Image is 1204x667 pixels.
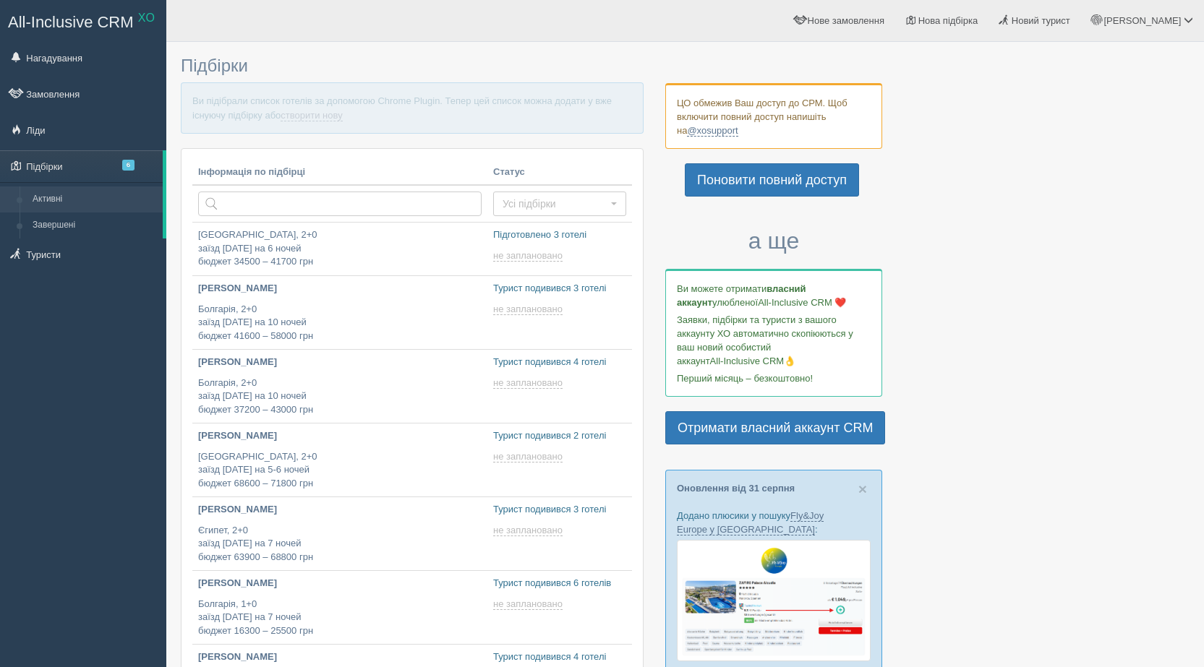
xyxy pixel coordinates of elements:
span: не заплановано [493,525,563,536]
span: [PERSON_NAME] [1103,15,1181,26]
p: [GEOGRAPHIC_DATA], 2+0 заїзд [DATE] на 6 ночей бюджет 34500 – 41700 грн [198,228,482,269]
span: Усі підбірки [503,197,607,211]
th: Статус [487,160,632,186]
a: створити нову [281,110,342,121]
span: Нова підбірка [918,15,978,26]
span: All-Inclusive CRM👌 [710,356,796,366]
p: [PERSON_NAME] [198,356,482,369]
p: [PERSON_NAME] [198,282,482,296]
a: не заплановано [493,377,565,389]
a: не заплановано [493,525,565,536]
span: не заплановано [493,451,563,462]
p: Болгарія, 1+0 заїзд [DATE] на 7 ночей бюджет 16300 – 25500 грн [198,598,482,638]
a: Отримати власний аккаунт CRM [665,411,885,444]
p: Турист подивився 6 готелів [493,577,626,590]
div: ЦО обмежив Ваш доступ до СРМ. Щоб включити повний доступ напишіть на [665,83,882,149]
a: Поновити повний доступ [685,163,859,197]
span: не заплановано [493,250,563,262]
p: Турист подивився 3 готелі [493,503,626,517]
a: не заплановано [493,598,565,610]
span: не заплановано [493,598,563,610]
span: All-Inclusive CRM ❤️ [758,297,846,308]
span: Новий турист [1012,15,1070,26]
p: Турист подивився 4 готелі [493,356,626,369]
p: [PERSON_NAME] [198,650,482,664]
p: Заявки, підбірки та туристи з вашого аккаунту ХО автоматично скопіюються у ваш новий особистий ак... [677,313,871,368]
a: [PERSON_NAME] [GEOGRAPHIC_DATA], 2+0заїзд [DATE] на 5-6 ночейбюджет 68600 – 71800 грн [192,423,487,496]
a: [PERSON_NAME] Єгипет, 2+0заїзд [DATE] на 7 ночейбюджет 63900 – 68800 грн [192,497,487,570]
sup: XO [138,12,155,24]
p: Ви можете отримати улюбленої [677,282,871,309]
p: Болгарія, 2+0 заїзд [DATE] на 10 ночей бюджет 41600 – 58000 грн [198,303,482,343]
span: не заплановано [493,377,563,389]
button: Усі підбірки [493,192,626,216]
p: [PERSON_NAME] [198,577,482,590]
span: All-Inclusive CRM [8,13,134,31]
a: [PERSON_NAME] Болгарія, 2+0заїзд [DATE] на 10 ночейбюджет 41600 – 58000 грн [192,276,487,349]
p: Єгипет, 2+0 заїзд [DATE] на 7 ночей бюджет 63900 – 68800 грн [198,524,482,564]
a: не заплановано [493,304,565,315]
a: [GEOGRAPHIC_DATA], 2+0заїзд [DATE] на 6 ночейбюджет 34500 – 41700 грн [192,223,487,275]
p: Ви підібрали список готелів за допомогою Chrome Plugin. Тепер цей список можна додати у вже існую... [181,82,644,133]
p: Перший місяць – безкоштовно! [677,371,871,385]
img: fly-joy-de-proposal-crm-for-travel-agency.png [677,540,871,661]
span: Нове замовлення [808,15,884,26]
a: Оновлення від 31 серпня [677,483,795,494]
a: All-Inclusive CRM XO [1,1,166,40]
p: Турист подивився 2 готелі [493,429,626,443]
span: Підбірки [181,56,248,75]
a: Активні [26,186,163,212]
p: [PERSON_NAME] [198,503,482,517]
p: [PERSON_NAME] [198,429,482,443]
p: Турист подивився 4 готелі [493,650,626,664]
a: не заплановано [493,451,565,462]
p: Болгарія, 2+0 заїзд [DATE] на 10 ночей бюджет 37200 – 43000 грн [198,376,482,417]
b: власний аккаунт [677,283,806,308]
p: Додано плюсики у пошуку : [677,509,871,536]
p: Підготовлено 3 готелі [493,228,626,242]
a: Fly&Joy Europe у [GEOGRAPHIC_DATA] [677,510,824,535]
input: Пошук за країною або туристом [198,192,482,216]
button: Close [858,481,867,496]
p: Турист подивився 3 готелі [493,282,626,296]
p: [GEOGRAPHIC_DATA], 2+0 заїзд [DATE] на 5-6 ночей бюджет 68600 – 71800 грн [198,450,482,491]
span: не заплановано [493,304,563,315]
a: [PERSON_NAME] Болгарія, 1+0заїзд [DATE] на 7 ночейбюджет 16300 – 25500 грн [192,571,487,644]
a: [PERSON_NAME] Болгарія, 2+0заїзд [DATE] на 10 ночейбюджет 37200 – 43000 грн [192,350,487,423]
h3: а ще [665,228,882,254]
a: @xosupport [687,125,738,137]
a: не заплановано [493,250,565,262]
span: × [858,481,867,497]
span: 6 [122,160,135,171]
th: Інформація по підбірці [192,160,487,186]
a: Завершені [26,212,163,238]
